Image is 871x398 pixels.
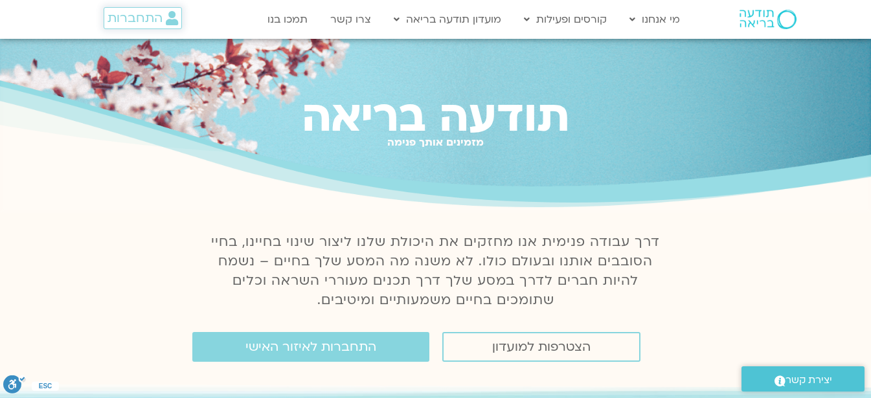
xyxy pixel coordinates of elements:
[192,332,429,362] a: התחברות לאיזור האישי
[741,366,865,392] a: יצירת קשר
[623,7,686,32] a: מי אנחנו
[786,371,832,389] span: יצירת קשר
[324,7,378,32] a: צרו קשר
[245,340,376,354] span: התחברות לאיזור האישי
[204,232,668,310] p: דרך עבודה פנימית אנו מחזקים את היכולת שלנו ליצור שינוי בחיינו, בחיי הסובבים אותנו ובעולם כולו. לא...
[104,7,182,29] a: התחברות
[261,7,314,32] a: תמכו בנו
[740,10,797,29] img: תודעה בריאה
[492,340,591,354] span: הצטרפות למועדון
[517,7,613,32] a: קורסים ופעילות
[387,7,508,32] a: מועדון תודעה בריאה
[442,332,640,362] a: הצטרפות למועדון
[107,11,163,25] span: התחברות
